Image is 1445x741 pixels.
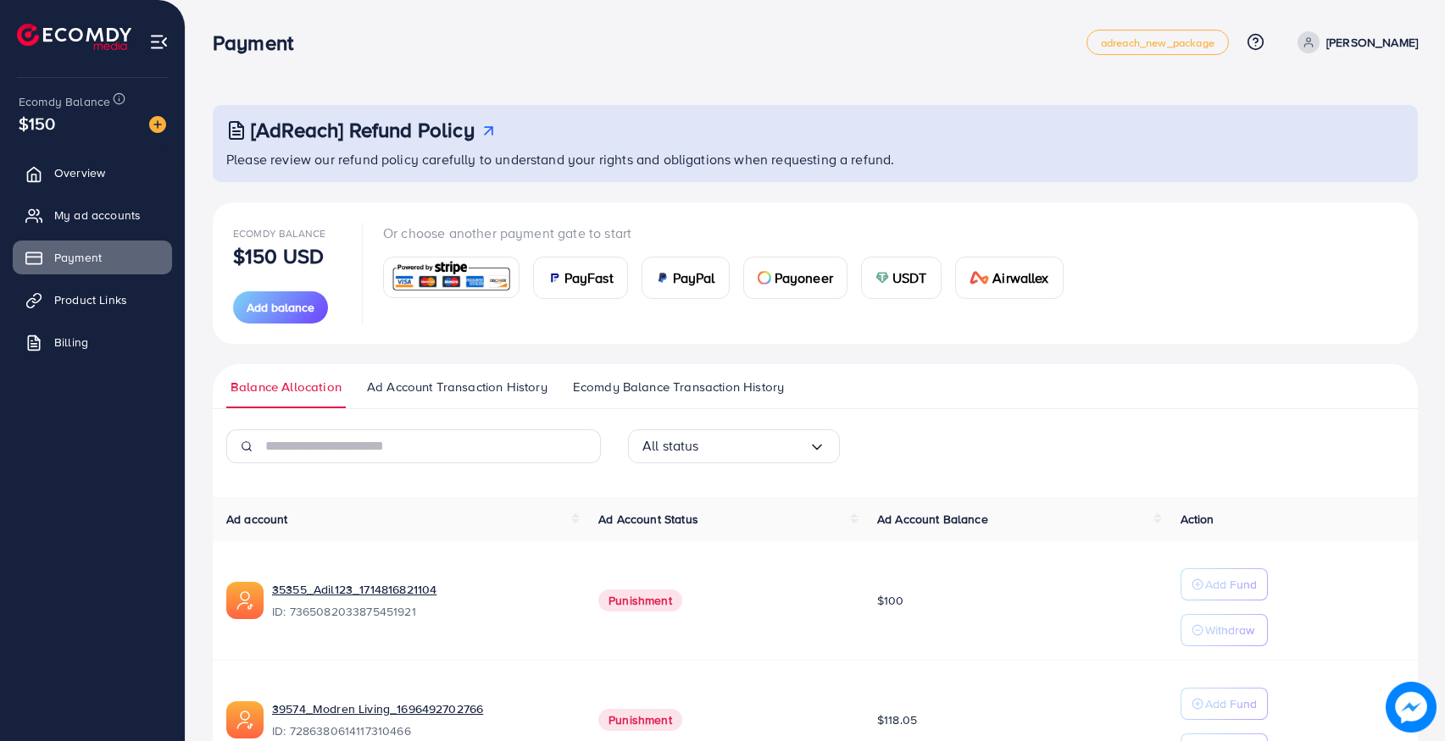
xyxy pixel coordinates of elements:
span: Balance Allocation [231,378,342,396]
span: PayFast [564,268,614,288]
a: card [383,257,520,298]
button: Add balance [233,291,328,323]
span: All status [642,433,699,459]
span: My ad accounts [54,207,141,224]
a: Billing [13,325,172,359]
img: image [1388,684,1434,730]
span: Punishment [598,709,682,731]
span: ID: 7365082033875451921 [272,603,571,620]
p: $150 USD [233,246,324,266]
img: ic-ads-acc.e4c84228.svg [226,701,264,738]
span: Ad Account Status [598,511,698,528]
span: $100 [877,592,904,609]
a: My ad accounts [13,198,172,232]
span: USDT [892,268,927,288]
img: ic-ads-acc.e4c84228.svg [226,582,264,619]
span: $150 [19,111,56,135]
img: card [547,271,561,285]
img: card [656,271,670,285]
span: Ecomdy Balance Transaction History [573,378,784,396]
img: image [149,116,166,133]
img: card [758,271,771,285]
span: Payoneer [775,268,833,288]
span: Ad Account Transaction History [367,378,547,396]
button: Add Fund [1181,688,1268,720]
div: <span class='underline'>35355_Adil123_1714816821104</span></br>7365082033875451921 [272,581,571,620]
a: 35355_Adil123_1714816821104 [272,581,571,598]
button: Withdraw [1181,614,1268,646]
span: Add balance [247,299,314,316]
a: cardPayPal [642,257,730,299]
a: cardPayFast [533,257,628,299]
span: Action [1181,511,1214,528]
span: ID: 7286380614117310466 [272,722,571,739]
span: Ecomdy Balance [233,226,325,241]
span: PayPal [673,268,715,288]
p: Withdraw [1205,620,1254,640]
span: Product Links [54,291,127,308]
h3: Payment [213,30,307,55]
a: cardAirwallex [955,257,1064,299]
img: logo [17,24,131,50]
p: Or choose another payment gate to start [383,223,1077,243]
input: Search for option [699,433,809,459]
span: $118.05 [877,711,917,728]
p: [PERSON_NAME] [1326,32,1418,53]
span: adreach_new_package [1101,37,1214,48]
span: Airwallex [992,268,1048,288]
span: Billing [54,334,88,351]
a: cardUSDT [861,257,942,299]
a: cardPayoneer [743,257,848,299]
span: Ad account [226,511,288,528]
img: card [970,271,990,285]
span: Punishment [598,589,682,611]
a: Product Links [13,283,172,317]
p: Add Fund [1205,694,1257,714]
a: 39574_Modren Living_1696492702766 [272,700,571,717]
h3: [AdReach] Refund Policy [251,118,475,142]
span: Ad Account Balance [877,511,988,528]
span: Payment [54,249,102,266]
p: Please review our refund policy carefully to understand your rights and obligations when requesti... [226,149,1408,169]
span: Ecomdy Balance [19,93,110,110]
a: adreach_new_package [1087,30,1229,55]
img: card [389,259,514,296]
a: Overview [13,156,172,190]
span: Overview [54,164,105,181]
div: Search for option [628,429,840,463]
p: Add Fund [1205,574,1257,594]
img: card [875,271,889,285]
a: [PERSON_NAME] [1291,31,1418,53]
div: <span class='underline'>39574_Modren Living_1696492702766</span></br>7286380614117310466 [272,700,571,739]
a: Payment [13,241,172,274]
img: menu [149,32,169,52]
button: Add Fund [1181,568,1268,600]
